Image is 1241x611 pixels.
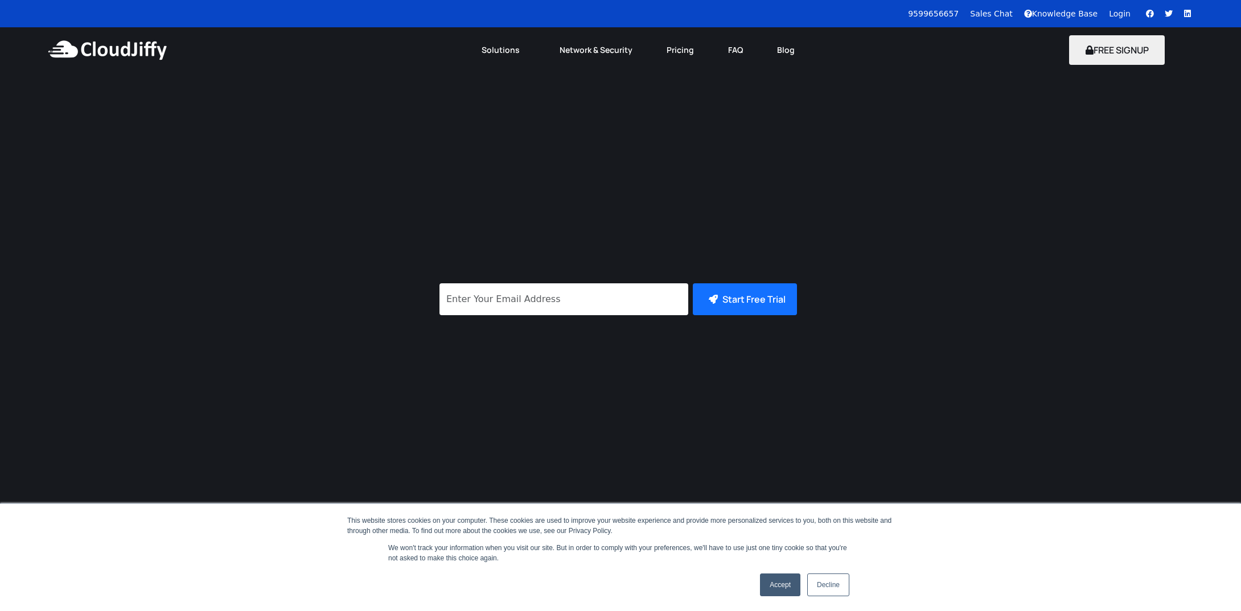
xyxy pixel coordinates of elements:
[970,9,1012,18] a: Sales Chat
[693,283,797,315] button: Start Free Trial
[1069,35,1165,65] button: FREE SIGNUP
[388,543,853,563] p: We won't track your information when you visit our site. But in order to comply with your prefere...
[1024,9,1098,18] a: Knowledge Base
[711,38,760,63] a: FAQ
[543,38,650,63] a: Network & Security
[465,38,543,63] a: Solutions
[760,38,812,63] a: Blog
[1109,9,1131,18] a: Login
[1069,44,1165,56] a: FREE SIGNUP
[347,515,894,536] div: This website stores cookies on your computer. These cookies are used to improve your website expe...
[760,573,800,596] a: Accept
[650,38,711,63] a: Pricing
[439,283,688,315] input: Enter Your Email Address
[908,9,959,18] a: 9599656657
[807,573,849,596] a: Decline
